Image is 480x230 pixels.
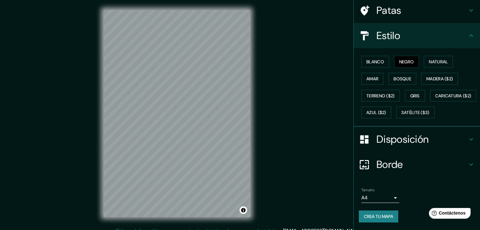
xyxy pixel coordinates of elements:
font: Bosque [394,76,411,82]
button: Satélite ($3) [396,106,435,118]
font: Terreno ($2) [366,93,395,99]
button: Madera ($2) [421,73,458,85]
font: Blanco [366,59,384,65]
button: Activar o desactivar atribución [240,206,247,214]
div: Borde [354,152,480,177]
font: Crea tu mapa [364,214,393,219]
button: Caricatura ($2) [430,90,477,102]
button: Bosque [388,73,416,85]
font: Madera ($2) [426,76,453,82]
font: Caricatura ($2) [435,93,471,99]
iframe: Lanzador de widgets de ayuda [424,205,473,223]
button: Blanco [361,56,389,68]
div: A4 [361,193,399,203]
button: Amar [361,73,383,85]
font: Negro [399,59,414,65]
button: Natural [424,56,453,68]
font: A4 [361,194,368,201]
font: Natural [429,59,448,65]
font: Satélite ($3) [401,110,430,116]
font: Patas [376,4,401,17]
font: Disposición [376,133,429,146]
font: Azul ($2) [366,110,386,116]
button: Negro [394,56,419,68]
font: Estilo [376,29,400,42]
font: Tamaño [361,187,374,193]
div: Estilo [354,23,480,48]
button: Gris [405,90,425,102]
font: Amar [366,76,378,82]
button: Terreno ($2) [361,90,400,102]
font: Borde [376,158,403,171]
div: Disposición [354,127,480,152]
button: Crea tu mapa [359,210,398,222]
canvas: Mapa [104,10,250,217]
button: Azul ($2) [361,106,391,118]
font: Gris [410,93,420,99]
